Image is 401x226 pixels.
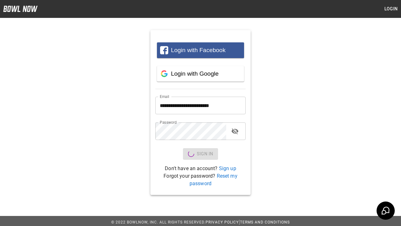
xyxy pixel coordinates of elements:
[157,42,244,58] button: Login with Facebook
[157,66,244,82] button: Login with Google
[171,70,219,77] span: Login with Google
[111,220,206,224] span: © 2022 BowlNow, Inc. All Rights Reserved.
[381,3,401,15] button: Login
[219,165,236,171] a: Sign up
[206,220,239,224] a: Privacy Policy
[190,173,237,186] a: Reset my password
[229,125,241,137] button: toggle password visibility
[240,220,290,224] a: Terms and Conditions
[155,172,246,187] p: Forgot your password?
[3,6,38,12] img: logo
[171,47,226,53] span: Login with Facebook
[155,165,246,172] p: Don't have an account?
